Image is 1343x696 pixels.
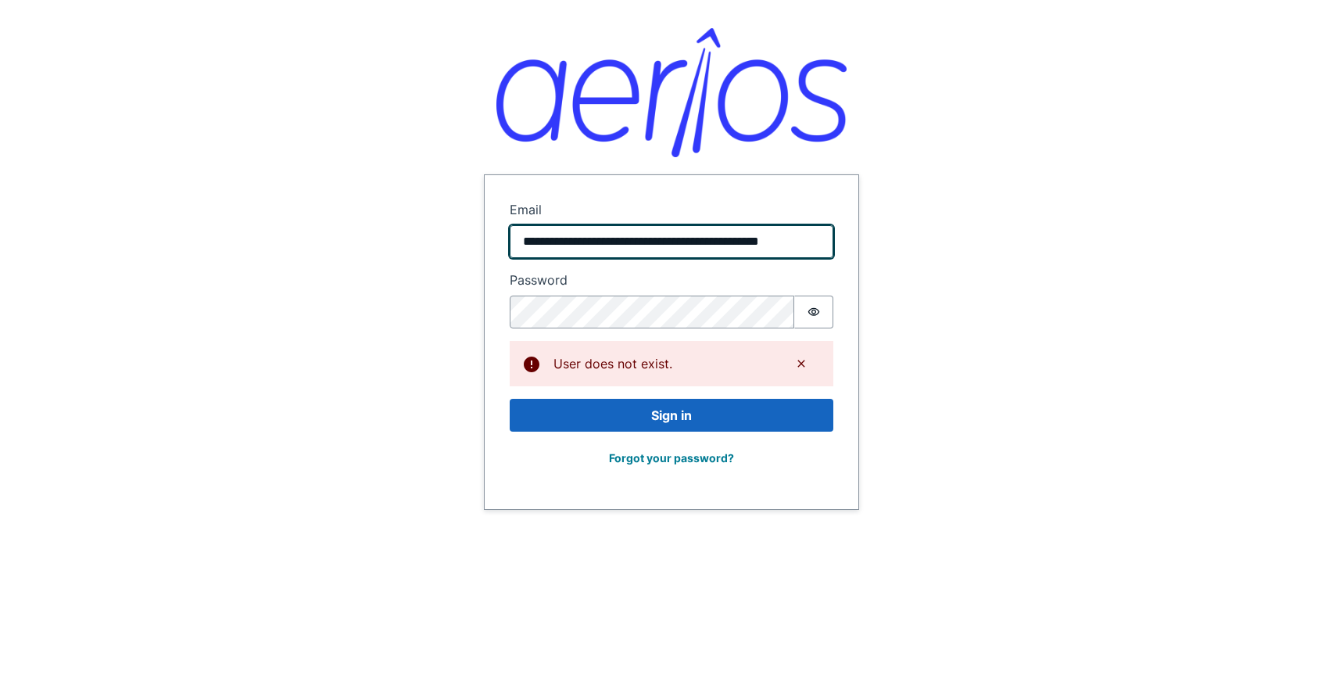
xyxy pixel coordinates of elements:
button: Dismiss alert [782,350,821,377]
button: Show password [794,296,833,328]
button: Forgot your password? [599,444,744,472]
button: Sign in [510,399,833,432]
label: Password [510,271,833,289]
div: User does not exist. [553,354,769,373]
img: Aerios logo [496,28,847,157]
label: Email [510,200,833,219]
